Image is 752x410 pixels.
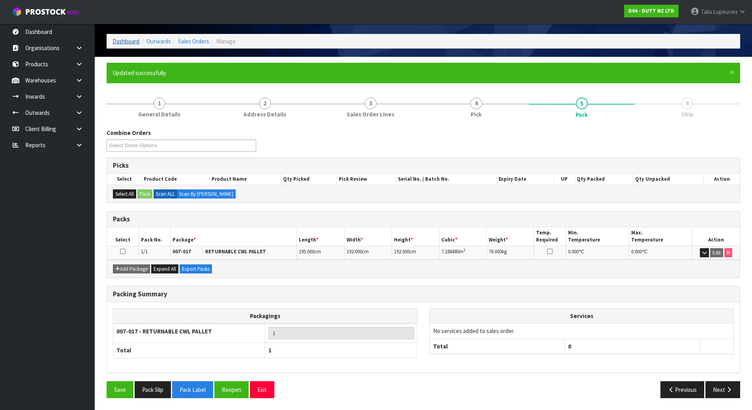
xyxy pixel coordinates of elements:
td: kg [487,246,534,260]
img: cube-alt.png [12,7,22,17]
span: 2 [259,97,271,109]
button: Select All [113,189,136,199]
th: Action [692,227,740,246]
span: Talia [701,8,712,15]
strong: 007-017 - RETURNABLE CWL PALLET [116,328,212,335]
span: Ship [681,110,694,118]
span: 0.000 [568,248,579,255]
span: 1/1 [141,248,148,255]
th: Max. Temperature [629,227,692,246]
span: ProStock [25,7,66,17]
span: 192.000 [394,248,409,255]
span: 3 [365,97,377,109]
span: Updated successfully [113,69,166,77]
th: Select [107,227,139,246]
th: Qty Picked [281,174,337,185]
th: Pick Review [337,174,396,185]
th: Package [170,227,297,246]
button: Add Package [113,264,150,274]
th: UP [554,174,574,185]
h3: Packing Summary [113,290,734,298]
strong: D04 - DUTT NZ LTD [628,7,674,14]
span: 5 [576,97,588,109]
td: ℃ [629,246,692,260]
span: 1 [268,346,272,354]
td: m [439,246,487,260]
th: Serial No. / Batch No. [396,174,497,185]
th: Qty Unpacked [633,174,703,185]
span: Lupeuvea [713,8,737,15]
th: Total [430,339,565,354]
th: Qty Packed [574,174,633,185]
a: D04 - DUTT NZ LTD [624,5,679,17]
strong: 007-017 [173,248,191,255]
td: No services added to sales order. [430,324,734,339]
span: Address Details [244,110,286,118]
button: Save [107,381,133,398]
th: Total [113,343,265,358]
button: Pack Slip [135,381,171,398]
button: Pack Label [172,381,213,398]
span: × [730,67,735,78]
button: Edit [710,248,723,258]
label: Combine Orders [107,129,151,137]
button: Previous [660,381,705,398]
th: Weight [487,227,534,246]
button: Reopen [214,381,249,398]
span: Pick [471,110,482,118]
th: Height [392,227,439,246]
span: 76.000 [489,248,502,255]
button: Pack [137,189,152,199]
span: 0.000 [631,248,642,255]
button: Export Packs [180,264,212,274]
span: 4 [470,97,482,109]
strong: RETURNABLE CWL PALLET [205,248,266,255]
h3: Picks [113,162,734,169]
th: Select [107,174,142,185]
a: Dashboard [113,37,139,45]
small: WMS [67,9,79,16]
th: Expiry Date [497,174,555,185]
td: cm [392,246,439,260]
span: 1 [154,97,165,109]
button: Next [705,381,740,398]
label: Scan ALL [154,189,177,199]
th: Width [344,227,392,246]
span: 6 [681,97,693,109]
td: cm [344,246,392,260]
a: Outwards [146,37,171,45]
th: Temp. Required [534,227,566,246]
span: Sales Order Lines [347,110,394,118]
th: Action [704,174,740,185]
button: Exit [250,381,274,398]
span: Pack [107,123,740,404]
span: 192.000 [347,248,362,255]
th: Product Name [210,174,281,185]
td: ℃ [566,246,629,260]
th: Length [297,227,344,246]
span: Manage [216,37,236,45]
a: Sales Orders [178,37,209,45]
sup: 3 [463,247,465,253]
th: Pack No. [139,227,170,246]
label: Scan By [PERSON_NAME] [177,189,236,199]
span: 7.188480 [441,248,459,255]
th: Min. Temperature [566,227,629,246]
th: Cubic [439,227,487,246]
h3: Packs [113,215,734,223]
th: Product Code [142,174,210,185]
th: Services [430,309,734,324]
th: Packagings [113,308,418,324]
span: Expand All [154,266,176,272]
span: 0 [568,343,571,350]
span: Pack [576,110,588,119]
button: Expand All [151,264,178,274]
span: General Details [138,110,180,118]
span: 195.000 [299,248,314,255]
td: cm [297,246,344,260]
